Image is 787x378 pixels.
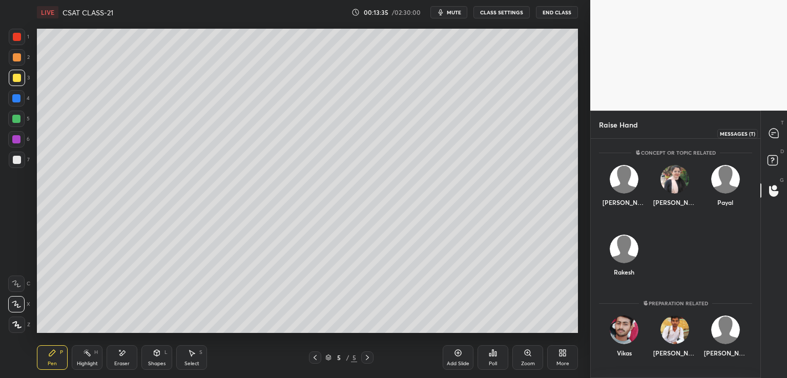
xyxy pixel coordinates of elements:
[660,316,689,344] img: f22cbe7d92844189b34ed2c5c7554ac8.jpg
[9,29,29,45] div: 1
[8,276,30,292] div: C
[639,297,713,310] p: Preparation related
[351,353,357,362] div: 5
[346,354,349,361] div: /
[717,129,758,138] div: Messages (T)
[610,316,638,344] img: 8357b780beb84150a6b753e07db619a0.jpg
[8,111,30,127] div: 5
[447,361,469,366] div: Add Slide
[9,317,30,333] div: Z
[37,6,58,18] div: LIVE
[780,148,784,155] p: D
[9,49,30,66] div: 2
[9,152,30,168] div: 7
[148,361,165,366] div: Shapes
[164,350,168,355] div: L
[660,165,689,194] img: 296e206399bd4f80929b7a5173f15705.jpg
[8,296,30,312] div: X
[653,198,696,207] div: [PERSON_NAME]
[60,350,63,355] div: P
[447,9,461,16] span: mute
[717,198,733,207] div: Payal
[591,111,646,138] p: Raise Hand
[556,361,569,366] div: More
[473,6,530,18] button: CLASS SETTINGS
[199,350,202,355] div: S
[704,348,747,358] div: [PERSON_NAME]
[781,119,784,127] p: T
[614,267,634,277] div: Rakesh
[711,316,740,344] img: default.png
[184,361,199,366] div: Select
[9,70,30,86] div: 3
[489,361,497,366] div: Poll
[48,361,57,366] div: Pen
[603,198,646,207] div: [PERSON_NAME]
[610,235,638,263] img: default.png
[631,146,720,159] p: Concept or Topic related
[653,348,696,358] div: [PERSON_NAME]
[711,165,740,194] img: default.png
[536,6,578,18] button: End Class
[94,350,98,355] div: H
[8,90,30,107] div: 4
[617,348,632,358] div: Vikas
[77,361,98,366] div: Highlight
[114,361,130,366] div: Eraser
[430,6,467,18] button: mute
[610,165,638,194] img: default.png
[521,361,535,366] div: Zoom
[63,8,113,17] h4: CSAT CLASS-21
[8,131,30,148] div: 6
[334,354,344,361] div: 5
[780,176,784,184] p: G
